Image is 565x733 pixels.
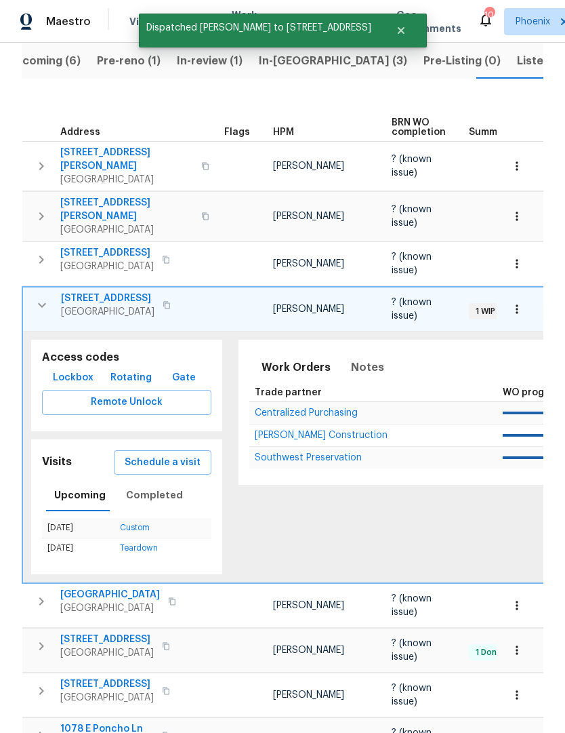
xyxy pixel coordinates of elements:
[273,161,344,171] span: [PERSON_NAME]
[392,252,432,275] span: ? (known issue)
[60,588,160,601] span: [GEOGRAPHIC_DATA]
[42,518,114,538] td: [DATE]
[60,260,154,273] span: [GEOGRAPHIC_DATA]
[60,127,100,137] span: Address
[46,15,91,28] span: Maestro
[503,388,565,397] span: WO progress
[255,408,358,418] span: Centralized Purchasing
[60,223,193,237] span: [GEOGRAPHIC_DATA]
[61,305,154,319] span: [GEOGRAPHIC_DATA]
[61,292,154,305] span: [STREET_ADDRESS]
[139,14,379,42] span: Dispatched [PERSON_NAME] to [STREET_ADDRESS]
[114,450,211,475] button: Schedule a visit
[60,173,193,186] span: [GEOGRAPHIC_DATA]
[470,306,501,317] span: 1 WIP
[232,8,266,35] span: Work Orders
[125,454,201,471] span: Schedule a visit
[97,52,161,71] span: Pre-reno (1)
[42,390,211,415] button: Remote Unlock
[392,118,446,137] span: BRN WO completion
[60,633,154,646] span: [STREET_ADDRESS]
[392,205,432,228] span: ? (known issue)
[120,523,150,532] a: Custom
[60,677,154,691] span: [STREET_ADDRESS]
[470,647,507,658] span: 1 Done
[255,409,358,417] a: Centralized Purchasing
[105,365,157,391] button: Rotating
[47,365,99,391] button: Lockbox
[484,8,494,22] div: 10
[163,365,206,391] button: Gate
[261,358,331,377] span: Work Orders
[273,304,344,314] span: [PERSON_NAME]
[60,146,193,173] span: [STREET_ADDRESS][PERSON_NAME]
[273,212,344,221] span: [PERSON_NAME]
[60,246,154,260] span: [STREET_ADDRESS]
[273,259,344,269] span: [PERSON_NAME]
[54,487,106,504] span: Upcoming
[110,370,152,387] span: Rotating
[60,646,154,660] span: [GEOGRAPHIC_DATA]
[53,370,93,387] span: Lockbox
[60,196,193,223] span: [STREET_ADDRESS][PERSON_NAME]
[224,127,250,137] span: Flags
[255,431,388,439] a: [PERSON_NAME] Construction
[255,454,362,462] a: Southwest Preservation
[392,684,432,707] span: ? (known issue)
[273,646,344,655] span: [PERSON_NAME]
[396,8,461,35] span: Geo Assignments
[379,17,423,44] button: Close
[423,52,501,71] span: Pre-Listing (0)
[259,52,407,71] span: In-[GEOGRAPHIC_DATA] (3)
[392,298,432,321] span: ? (known issue)
[120,544,158,552] a: Teardown
[42,538,114,559] td: [DATE]
[129,15,157,28] span: Visits
[392,155,432,178] span: ? (known issue)
[42,455,72,469] h5: Visits
[7,52,81,71] span: Upcoming (6)
[168,370,201,387] span: Gate
[273,690,344,700] span: [PERSON_NAME]
[516,15,550,28] span: Phoenix
[255,388,322,397] span: Trade partner
[273,127,294,137] span: HPM
[273,601,344,610] span: [PERSON_NAME]
[126,487,183,504] span: Completed
[469,127,513,137] span: Summary
[392,639,432,662] span: ? (known issue)
[53,394,201,411] span: Remote Unlock
[60,601,160,615] span: [GEOGRAPHIC_DATA]
[351,358,384,377] span: Notes
[177,52,243,71] span: In-review (1)
[255,431,388,440] span: [PERSON_NAME] Construction
[60,691,154,705] span: [GEOGRAPHIC_DATA]
[42,351,211,365] h5: Access codes
[392,594,432,617] span: ? (known issue)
